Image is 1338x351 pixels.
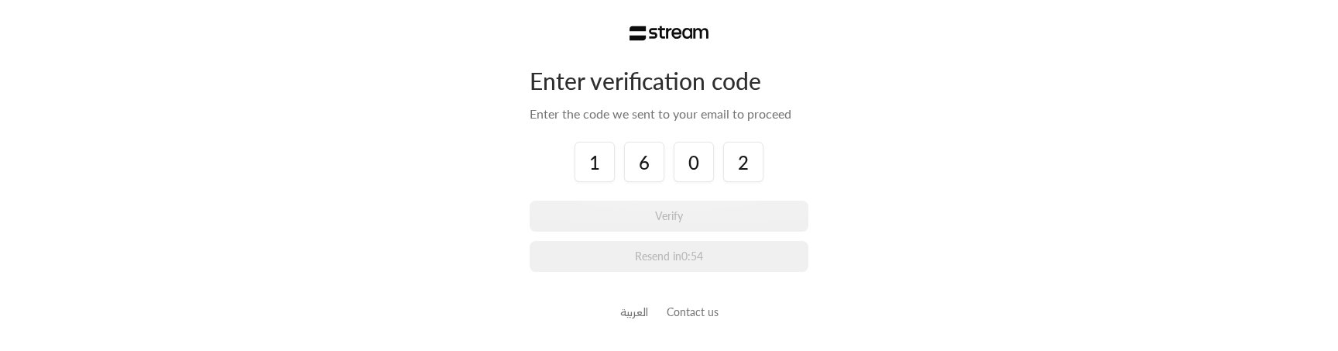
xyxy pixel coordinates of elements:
div: Enter the code we sent to your email to proceed [530,105,808,123]
div: Enter verification code [530,66,808,95]
button: Contact us [667,304,719,320]
a: العربية [620,298,648,326]
a: Contact us [667,305,719,318]
img: Stream Logo [630,26,709,41]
